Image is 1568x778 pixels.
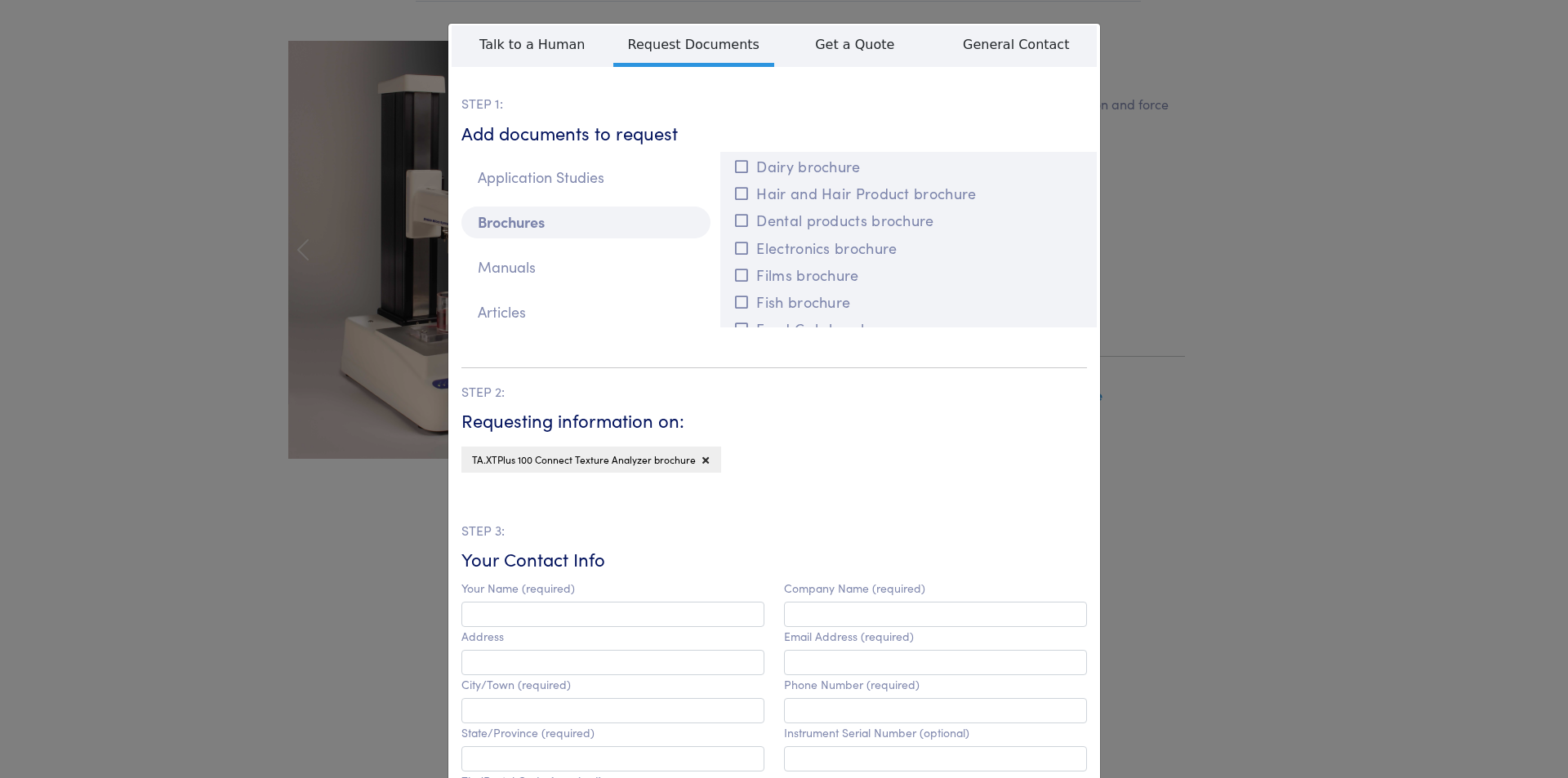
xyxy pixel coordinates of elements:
h6: Requesting information on: [461,408,1087,433]
span: Talk to a Human [452,25,613,63]
label: Your Name (required) [461,581,575,595]
p: STEP 1: [461,93,1087,114]
button: Dental products brochure [730,207,1087,233]
h6: Add documents to request [461,121,1087,146]
label: State/Province (required) [461,726,595,740]
p: STEP 2: [461,381,1087,402]
button: Fish brochure [730,288,1087,315]
button: Dairy brochure [730,153,1087,180]
span: General Contact [936,25,1098,63]
p: STEP 3: [461,520,1087,541]
p: Manuals [461,251,710,283]
button: Films brochure [730,261,1087,288]
label: Phone Number (required) [784,678,920,691]
button: Hair and Hair Product brochure [730,180,1087,207]
label: Company Name (required) [784,581,925,595]
span: Get a Quote [774,25,936,63]
span: TA.XTPlus 100 Connect Texture Analyzer brochure [472,452,696,466]
label: City/Town (required) [461,678,571,691]
button: Food Gels brochure [730,315,1087,342]
span: Request Documents [613,25,775,67]
button: Electronics brochure [730,234,1087,261]
label: Address [461,629,504,643]
label: Instrument Serial Number (optional) [784,726,969,740]
p: Application Studies [461,162,710,193]
p: Articles [461,296,710,328]
p: Brochures [461,207,710,238]
label: Email Address (required) [784,629,914,643]
h6: Your Contact Info [461,547,1087,572]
